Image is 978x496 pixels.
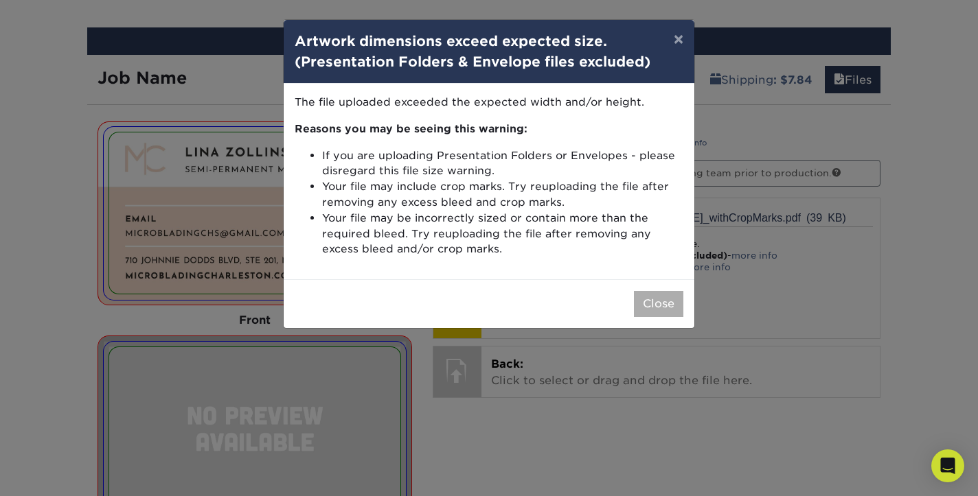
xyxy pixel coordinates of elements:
[322,211,683,257] li: Your file may be incorrectly sized or contain more than the required bleed. Try reuploading the f...
[663,20,694,58] button: ×
[295,122,527,135] strong: Reasons you may be seeing this warning:
[931,449,964,482] div: Open Intercom Messenger
[634,291,683,317] button: Close
[295,31,683,72] h4: Artwork dimensions exceed expected size.
[295,54,650,70] strong: (Presentation Folders & Envelope files excluded)
[322,179,683,211] li: Your file may include crop marks. Try reuploading the file after removing any excess bleed and cr...
[295,95,683,110] p: The file uploaded exceeded the expected width and/or height.
[322,148,683,180] li: If you are uploading Presentation Folders or Envelopes - please disregard this file size warning.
